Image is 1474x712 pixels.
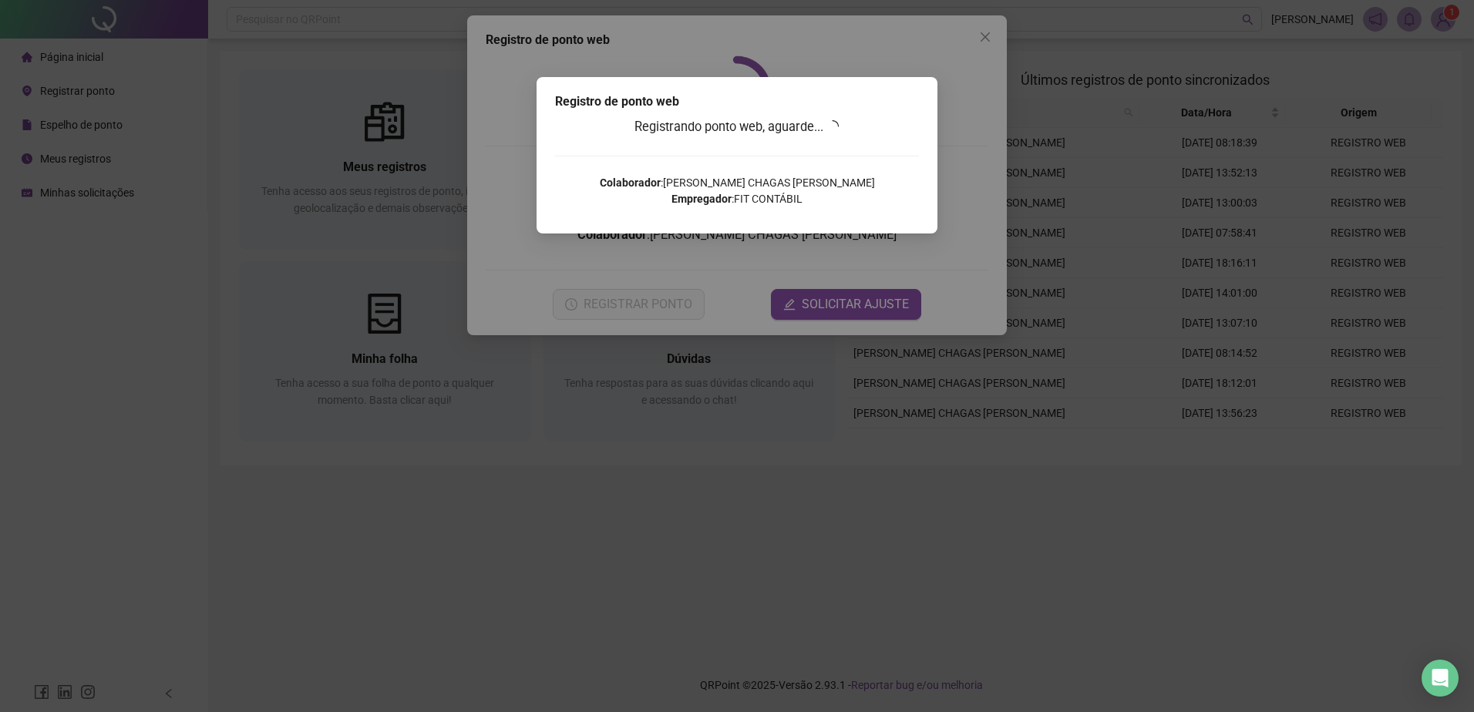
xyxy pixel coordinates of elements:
[555,92,919,111] div: Registro de ponto web
[600,176,661,189] strong: Colaborador
[826,120,839,133] span: loading
[555,117,919,137] h3: Registrando ponto web, aguarde...
[671,193,732,205] strong: Empregador
[555,175,919,207] p: : [PERSON_NAME] CHAGAS [PERSON_NAME] : FIT CONTÁBIL
[1422,660,1459,697] div: Open Intercom Messenger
